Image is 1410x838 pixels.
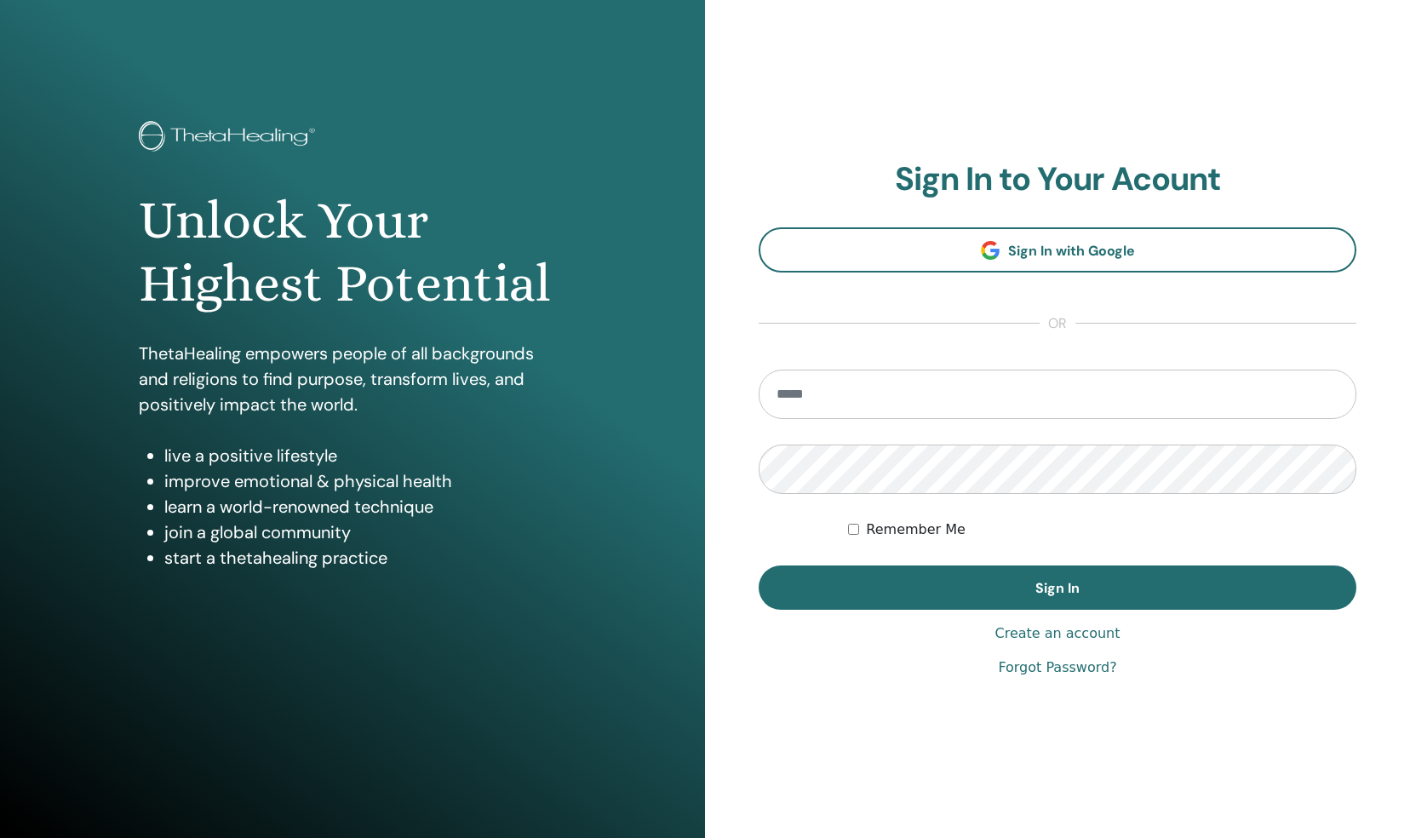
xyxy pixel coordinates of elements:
button: Sign In [759,565,1356,610]
li: join a global community [164,519,566,545]
li: learn a world-renowned technique [164,494,566,519]
h1: Unlock Your Highest Potential [139,189,566,316]
a: Sign In with Google [759,227,1356,273]
span: Sign In [1035,579,1080,597]
li: start a thetahealing practice [164,545,566,571]
a: Create an account [994,623,1120,644]
p: ThetaHealing empowers people of all backgrounds and religions to find purpose, transform lives, a... [139,341,566,417]
div: Keep me authenticated indefinitely or until I manually logout [848,519,1356,540]
h2: Sign In to Your Acount [759,160,1356,199]
li: improve emotional & physical health [164,468,566,494]
span: or [1040,313,1075,334]
li: live a positive lifestyle [164,443,566,468]
a: Forgot Password? [998,657,1116,678]
label: Remember Me [866,519,966,540]
span: Sign In with Google [1008,242,1135,260]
